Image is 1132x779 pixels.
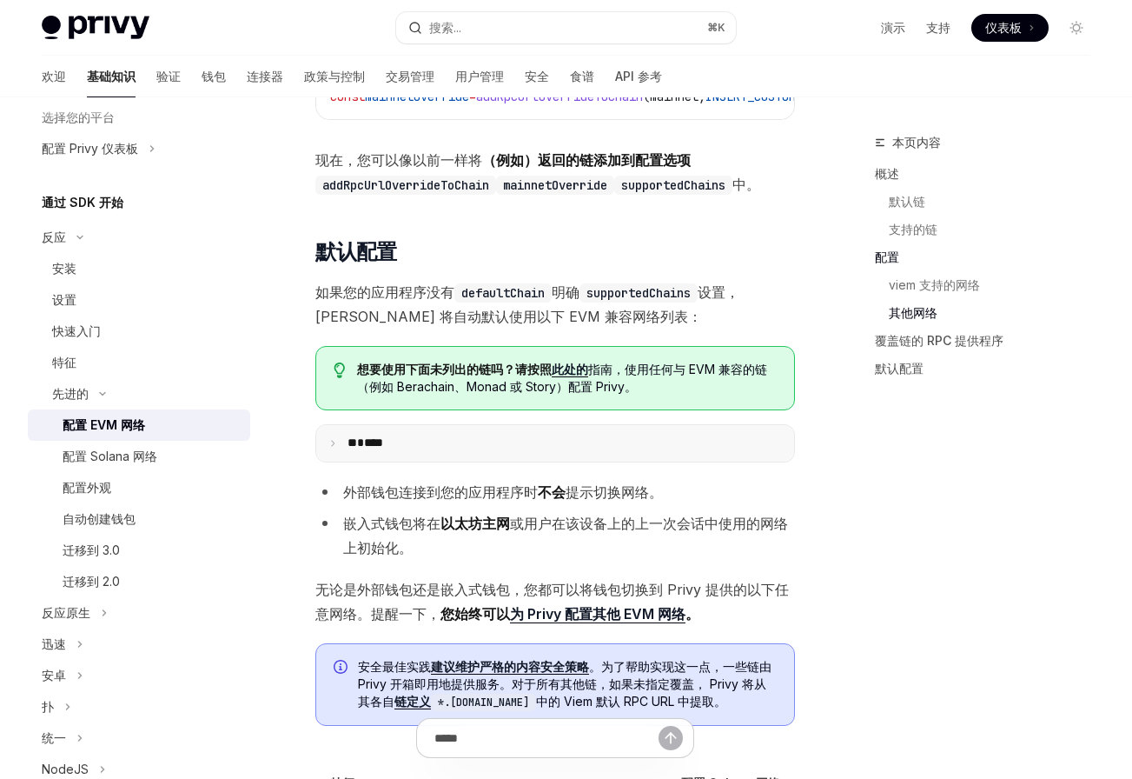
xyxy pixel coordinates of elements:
button: 切换高级部分 [28,378,250,409]
font: 用户管理 [455,69,504,83]
button: 切换 Unity 部分 [28,722,250,754]
font: 此处的 [552,362,588,376]
a: 欢迎 [42,56,66,97]
font: 本页内容 [892,135,941,150]
font: 欢迎 [42,69,66,83]
font: 不会 [538,483,566,501]
a: 迁移到 2.0 [28,566,250,597]
font: 支持 [926,20,950,35]
code: supportedChains [614,176,732,195]
a: 食谱 [570,56,594,97]
button: 打开搜索 [396,12,737,43]
font: 交易管理 [386,69,434,83]
font: 明确 [552,283,579,301]
font: 配置 Solana 网络 [63,449,157,463]
button: 切换 Flutter 部分 [28,691,250,722]
font: 建议维护严格的内容安全策略 [431,659,589,674]
font: 提示切换网络。 [566,483,663,501]
a: 链定义 [394,694,431,709]
font: 快速入门 [52,323,101,338]
a: 为 Privy 配置其他 EVM 网络 [510,605,685,623]
font: 默认配置 [315,239,397,264]
font: 演示 [881,20,905,35]
font: 统一 [42,730,66,745]
a: 默认配置 [875,355,1104,383]
button: 发送消息 [659,726,683,750]
font: NodeJS [42,762,89,776]
font: 嵌入式钱包将在 [343,515,440,532]
a: 概述 [875,160,1104,188]
font: 默认链 [889,194,925,209]
font: 通过 SDK 开始 [42,195,123,210]
a: 特征 [28,347,250,378]
code: addRpcUrlOverrideToChain [315,176,496,195]
font: 配置外观 [63,480,111,495]
font: 安卓 [42,668,66,682]
svg: 提示 [334,363,346,378]
font: API 参考 [615,69,662,83]
input: 提问... [434,719,659,757]
button: 切换 React Native 部分 [28,597,250,629]
font: ⌘ [707,21,718,34]
font: 或用户在该设备上的上一次会话中使用的网络上初始化。 [343,515,788,556]
a: 连接器 [247,56,283,97]
font: 外部钱包连接到您的应用程序时 [343,483,538,501]
font: 现在，您可以像以前一样将 [315,151,482,169]
a: 支持 [926,19,950,37]
font: 如果您的应用程序没有 [315,283,454,301]
code: defaultChain [454,283,552,303]
a: 建议维护严格的内容安全策略 [431,659,589,675]
a: viem 支持的网络 [875,271,1104,299]
font: 仪表板 [985,20,1022,35]
font: 迁移到 3.0 [63,543,120,557]
font: K [718,21,725,34]
font: 为 Privy 配置其他 EVM 网络 [510,605,685,623]
a: 配置 [875,243,1104,271]
a: 快速入门 [28,316,250,347]
a: 钱包 [202,56,226,97]
font: 其他网络 [889,305,937,320]
a: 基础知识 [87,56,136,97]
font: 配置 EVM 网络 [63,417,145,432]
a: 配置 Solana 网络 [28,441,250,472]
font: 。为了帮助实现这一点，一些链由 Privy 开箱即用地提供服务。对于所有其他链， [358,659,771,691]
font: 钱包 [202,69,226,83]
a: 政策与控制 [304,56,365,97]
font: 自动创建钱包 [63,511,136,526]
font: 反应原生 [42,605,90,620]
button: 切换 React 部分 [28,222,250,253]
a: 安全 [525,56,549,97]
a: 验证 [156,56,181,97]
a: 设置 [28,284,250,316]
font: viem 支持的网络 [889,277,980,292]
font: 搜索... [429,20,461,35]
a: 演示 [881,19,905,37]
code: *.[DOMAIN_NAME] [431,694,536,711]
font: 迅速 [42,636,66,651]
font: 覆盖链的 RPC 提供程序 [875,333,1003,348]
font: 迁移到 2.0 [63,574,120,589]
font: 反应 [42,230,66,244]
font: 想要使用下面未列出的链吗？请按照 [357,362,552,376]
font: 中。 [732,176,760,193]
font: 扑 [42,699,54,714]
a: 默认链 [875,188,1104,216]
a: 自动创建钱包 [28,503,250,535]
font: 以太坊主网 [440,515,510,532]
font: 安全最佳实践 [358,659,431,674]
font: 特征 [52,355,76,370]
a: 配置外观 [28,472,250,503]
font: 先进的 [52,386,89,401]
font: 设置 [52,292,76,307]
a: 交易管理 [386,56,434,97]
font: 返回的链添加到 [538,151,635,169]
font: 。 [625,379,637,394]
font: 配置 Privy 仪表板 [42,141,138,156]
a: 其他网络 [875,299,1104,327]
button: 切换配置 Privy 仪表板部分 [28,133,250,164]
font: 链定义 [394,694,431,709]
font: 默认配置 [875,361,923,376]
svg: 信息 [334,660,351,677]
font: 配置选项 [635,151,691,169]
a: 支持的链 [875,216,1104,243]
